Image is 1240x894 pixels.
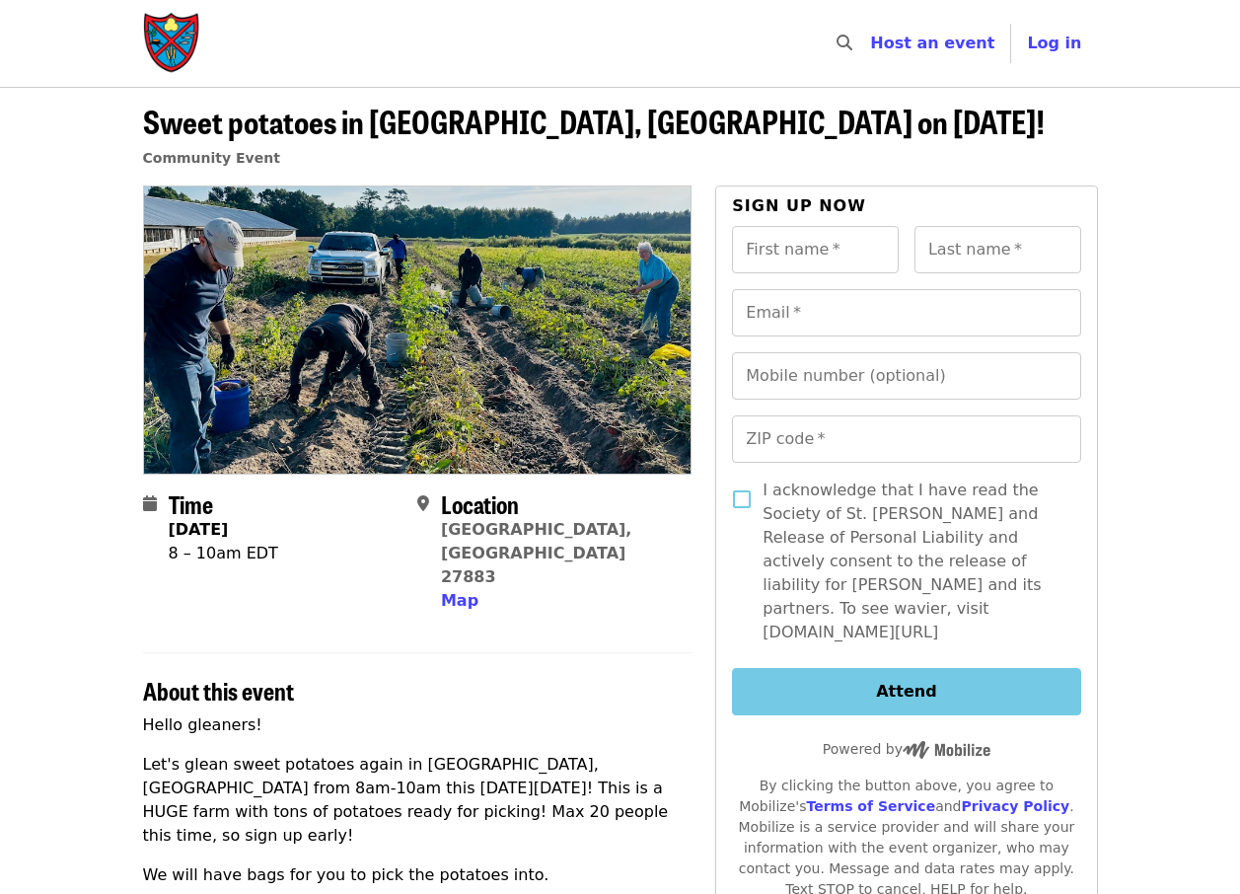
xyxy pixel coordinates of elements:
a: Privacy Policy [961,798,1069,814]
i: map-marker-alt icon [417,494,429,513]
input: ZIP code [732,415,1080,463]
p: Let's glean sweet potatoes again in [GEOGRAPHIC_DATA], [GEOGRAPHIC_DATA] from 8am-10am this [DATE... [143,753,693,848]
input: Mobile number (optional) [732,352,1080,400]
span: I acknowledge that I have read the Society of St. [PERSON_NAME] and Release of Personal Liability... [763,479,1064,644]
input: Search [864,20,880,67]
img: Society of St. Andrew - Home [143,12,202,75]
a: Terms of Service [806,798,935,814]
span: Sign up now [732,196,866,215]
span: Map [441,591,478,610]
a: Host an event [870,34,994,52]
span: Time [169,486,213,521]
span: Powered by [823,741,990,757]
p: We will have bags for you to pick the potatoes into. [143,863,693,887]
div: 8 – 10am EDT [169,542,278,565]
img: Sweet potatoes in Stantonsburg, NC on 9/20/25! organized by Society of St. Andrew [144,186,692,473]
strong: [DATE] [169,520,229,539]
a: [GEOGRAPHIC_DATA], [GEOGRAPHIC_DATA] 27883 [441,520,632,586]
i: calendar icon [143,494,157,513]
button: Attend [732,668,1080,715]
span: About this event [143,673,294,708]
p: Hello gleaners! [143,713,693,737]
span: Location [441,486,519,521]
span: Log in [1027,34,1081,52]
span: Sweet potatoes in [GEOGRAPHIC_DATA], [GEOGRAPHIC_DATA] on [DATE]! [143,98,1045,144]
img: Powered by Mobilize [903,741,990,759]
button: Log in [1011,24,1097,63]
button: Map [441,589,478,613]
input: First name [732,226,899,273]
a: Community Event [143,150,280,166]
i: search icon [837,34,852,52]
input: Email [732,289,1080,336]
input: Last name [914,226,1081,273]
